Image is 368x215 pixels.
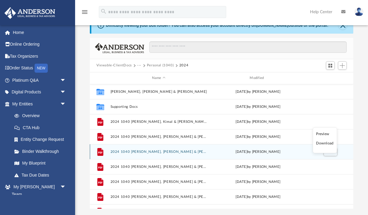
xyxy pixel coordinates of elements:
a: My [PERSON_NAME] Teamarrow_drop_down [4,181,72,200]
div: by [PERSON_NAME] [210,119,306,124]
button: Supporting Docs [110,104,207,108]
button: [PERSON_NAME], [PERSON_NAME] & [PERSON_NAME] [110,89,207,93]
div: id [309,75,351,81]
button: Close [339,21,347,29]
a: Tax Organizers [4,50,75,62]
button: More options [323,147,337,156]
div: NEW [35,64,48,73]
button: 2024 1040 [PERSON_NAME], [PERSON_NAME] & [PERSON_NAME] - Form 1040-V Payment Voucher.pdf [110,165,207,168]
button: 2024 1040 [PERSON_NAME], [PERSON_NAME] & [PERSON_NAME] - FTB Form 3582 Payment Voucher.pdf [110,180,207,183]
a: Overview [8,110,75,122]
a: CTA Hub [8,122,75,134]
a: Home [4,26,75,38]
div: Difficulty viewing your box folder? You can also access your account directly on outside of the p... [106,22,328,29]
li: Download [316,140,333,147]
a: menu [81,11,88,16]
div: [DATE] by [PERSON_NAME] [210,104,306,109]
span: arrow_drop_down [60,98,72,110]
a: Tax Due Dates [8,169,75,181]
button: Switch to Grid View [326,61,335,70]
div: by [PERSON_NAME] [210,134,306,139]
a: Digital Productsarrow_drop_down [4,86,75,98]
button: 2024 1040 [PERSON_NAME], Kimal & [PERSON_NAME] - e-file authorization - please sign.pdf [110,120,207,123]
button: 2024 [179,63,189,68]
span: [DATE] [236,150,247,153]
a: [DOMAIN_NAME] [256,23,288,28]
input: Search files and folders [149,41,347,53]
a: Entity Change Request [8,134,75,146]
span: arrow_drop_down [60,74,72,86]
i: menu [81,8,88,16]
div: by [PERSON_NAME] [210,164,306,169]
button: 2024 1040 [PERSON_NAME], [PERSON_NAME] & [PERSON_NAME] - Review Copy.pdf [110,195,207,198]
a: Platinum Q&Aarrow_drop_down [4,74,75,86]
div: by [PERSON_NAME] [210,179,306,184]
div: by [PERSON_NAME] [210,194,306,199]
i: search [100,8,107,15]
img: Anderson Advisors Platinum Portal [3,7,57,19]
div: Name [110,75,207,81]
div: grid [90,84,354,209]
button: Add [338,61,347,70]
a: Binder Walkthrough [8,145,75,157]
li: Preview [316,131,333,137]
span: arrow_drop_down [60,181,72,193]
span: [DATE] [236,195,247,198]
button: Viewable-ClientDocs [96,63,132,68]
span: arrow_drop_down [60,86,72,98]
div: by [PERSON_NAME] [210,149,306,154]
ul: More options [313,127,337,153]
button: ··· [137,63,141,68]
a: My Entitiesarrow_drop_down [4,98,75,110]
a: My Blueprint [8,157,72,169]
div: Modified [209,75,306,81]
span: [DATE] [236,165,247,168]
a: Online Ordering [4,38,75,50]
span: [DATE] [236,180,247,183]
span: [DATE] [236,135,247,138]
button: 2024 1040 [PERSON_NAME], [PERSON_NAME] & [PERSON_NAME] - Filing Intsructions.pdf [110,135,207,138]
span: [DATE] [236,120,247,123]
div: id [93,75,108,81]
button: Personal (1040) [147,63,174,68]
img: User Pic [354,8,363,16]
button: 2024 1040 [PERSON_NAME], [PERSON_NAME] & [PERSON_NAME] - Form 1040-ES Estimated Tax Voucher.pdf [110,150,207,153]
a: Order StatusNEW [4,62,75,74]
div: [DATE] by [PERSON_NAME] [210,89,306,94]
